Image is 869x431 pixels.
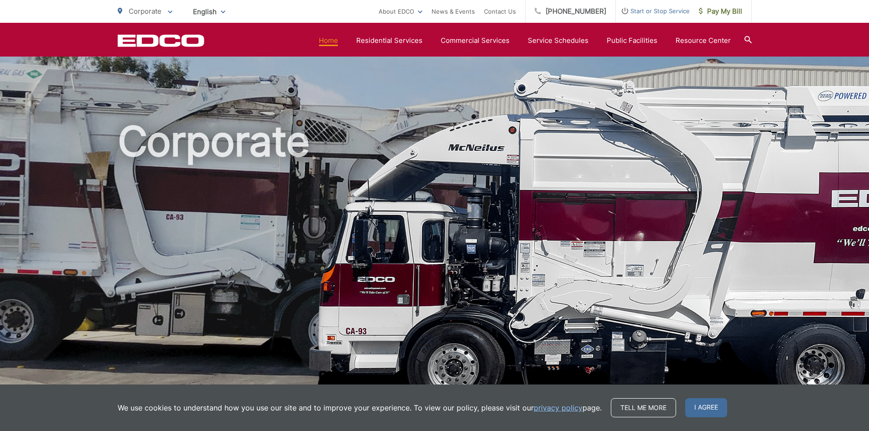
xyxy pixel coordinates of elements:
[379,6,422,17] a: About EDCO
[484,6,516,17] a: Contact Us
[118,119,752,407] h1: Corporate
[528,35,588,46] a: Service Schedules
[685,398,727,417] span: I agree
[118,34,204,47] a: EDCD logo. Return to the homepage.
[607,35,657,46] a: Public Facilities
[319,35,338,46] a: Home
[186,4,232,20] span: English
[611,398,676,417] a: Tell me more
[441,35,510,46] a: Commercial Services
[534,402,583,413] a: privacy policy
[699,6,742,17] span: Pay My Bill
[676,35,731,46] a: Resource Center
[129,7,161,16] span: Corporate
[356,35,422,46] a: Residential Services
[118,402,602,413] p: We use cookies to understand how you use our site and to improve your experience. To view our pol...
[432,6,475,17] a: News & Events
